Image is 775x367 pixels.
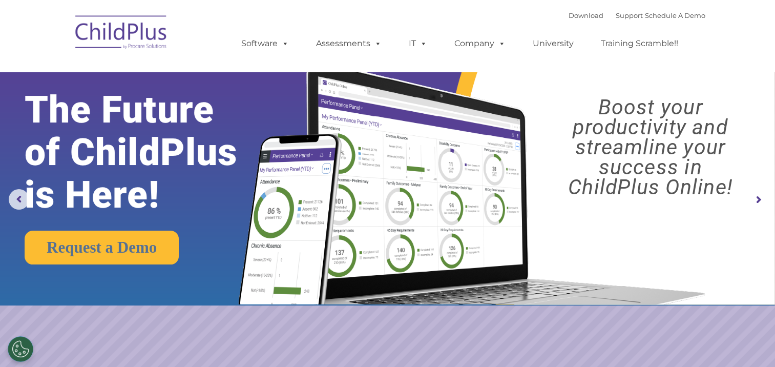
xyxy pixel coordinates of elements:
[444,33,516,54] a: Company
[231,33,299,54] a: Software
[522,33,584,54] a: University
[616,11,643,19] a: Support
[25,89,272,216] rs-layer: The Future of ChildPlus is Here!
[142,110,186,117] span: Phone number
[142,68,174,75] span: Last name
[569,11,603,19] a: Download
[306,33,392,54] a: Assessments
[25,231,179,264] a: Request a Demo
[399,33,437,54] a: IT
[70,8,173,59] img: ChildPlus by Procare Solutions
[569,11,705,19] font: |
[591,33,688,54] a: Training Scramble!!
[535,97,765,197] rs-layer: Boost your productivity and streamline your success in ChildPlus Online!
[8,336,33,362] button: Cookies Settings
[645,11,705,19] a: Schedule A Demo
